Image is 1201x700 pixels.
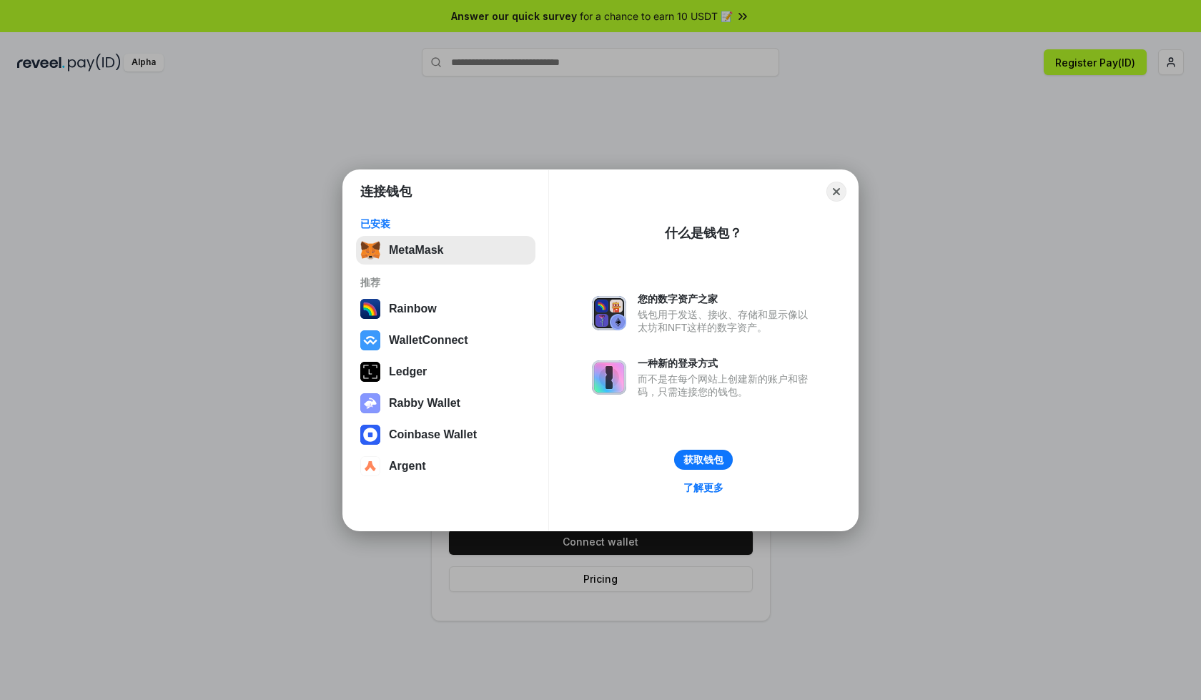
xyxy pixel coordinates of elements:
[360,425,380,445] img: svg+xml,%3Csvg%20width%3D%2228%22%20height%3D%2228%22%20viewBox%3D%220%200%2028%2028%22%20fill%3D...
[826,182,846,202] button: Close
[356,420,535,449] button: Coinbase Wallet
[683,481,723,494] div: 了解更多
[674,450,733,470] button: 获取钱包
[360,299,380,319] img: svg+xml,%3Csvg%20width%3D%22120%22%20height%3D%22120%22%20viewBox%3D%220%200%20120%20120%22%20fil...
[360,276,531,289] div: 推荐
[389,365,427,378] div: Ledger
[360,362,380,382] img: svg+xml,%3Csvg%20xmlns%3D%22http%3A%2F%2Fwww.w3.org%2F2000%2Fsvg%22%20width%3D%2228%22%20height%3...
[638,308,815,334] div: 钱包用于发送、接收、存储和显示像以太坊和NFT这样的数字资产。
[638,357,815,370] div: 一种新的登录方式
[638,292,815,305] div: 您的数字资产之家
[360,183,412,200] h1: 连接钱包
[360,330,380,350] img: svg+xml,%3Csvg%20width%3D%2228%22%20height%3D%2228%22%20viewBox%3D%220%200%2028%2028%22%20fill%3D...
[592,360,626,395] img: svg+xml,%3Csvg%20xmlns%3D%22http%3A%2F%2Fwww.w3.org%2F2000%2Fsvg%22%20fill%3D%22none%22%20viewBox...
[638,373,815,398] div: 而不是在每个网站上创建新的账户和密码，只需连接您的钱包。
[389,428,477,441] div: Coinbase Wallet
[360,393,380,413] img: svg+xml,%3Csvg%20xmlns%3D%22http%3A%2F%2Fwww.w3.org%2F2000%2Fsvg%22%20fill%3D%22none%22%20viewBox...
[389,460,426,473] div: Argent
[356,358,535,386] button: Ledger
[389,302,437,315] div: Rainbow
[360,217,531,230] div: 已安装
[675,478,732,497] a: 了解更多
[683,453,723,466] div: 获取钱包
[389,397,460,410] div: Rabby Wallet
[356,326,535,355] button: WalletConnect
[356,295,535,323] button: Rainbow
[389,244,443,257] div: MetaMask
[389,334,468,347] div: WalletConnect
[356,452,535,480] button: Argent
[360,456,380,476] img: svg+xml,%3Csvg%20width%3D%2228%22%20height%3D%2228%22%20viewBox%3D%220%200%2028%2028%22%20fill%3D...
[360,240,380,260] img: svg+xml,%3Csvg%20fill%3D%22none%22%20height%3D%2233%22%20viewBox%3D%220%200%2035%2033%22%20width%...
[356,389,535,418] button: Rabby Wallet
[592,296,626,330] img: svg+xml,%3Csvg%20xmlns%3D%22http%3A%2F%2Fwww.w3.org%2F2000%2Fsvg%22%20fill%3D%22none%22%20viewBox...
[356,236,535,265] button: MetaMask
[665,225,742,242] div: 什么是钱包？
